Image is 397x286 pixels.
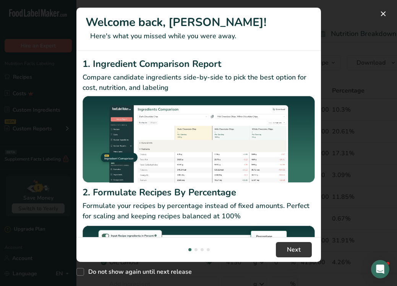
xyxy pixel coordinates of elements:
[83,201,315,221] p: Formulate your recipes by percentage instead of fixed amounts. Perfect for scaling and keeping re...
[287,245,301,254] span: Next
[83,57,315,71] h2: 1. Ingredient Comparison Report
[83,72,315,93] p: Compare candidate ingredients side-by-side to pick the best option for cost, nutrition, and labeling
[276,242,312,257] button: Next
[371,260,389,278] div: Open Intercom Messenger
[86,31,312,41] p: Here's what you missed while you were away.
[86,14,312,31] h1: Welcome back, [PERSON_NAME]!
[84,268,192,276] span: Do not show again until next release
[83,185,315,199] h2: 2. Formulate Recipes By Percentage
[83,96,315,183] img: Ingredient Comparison Report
